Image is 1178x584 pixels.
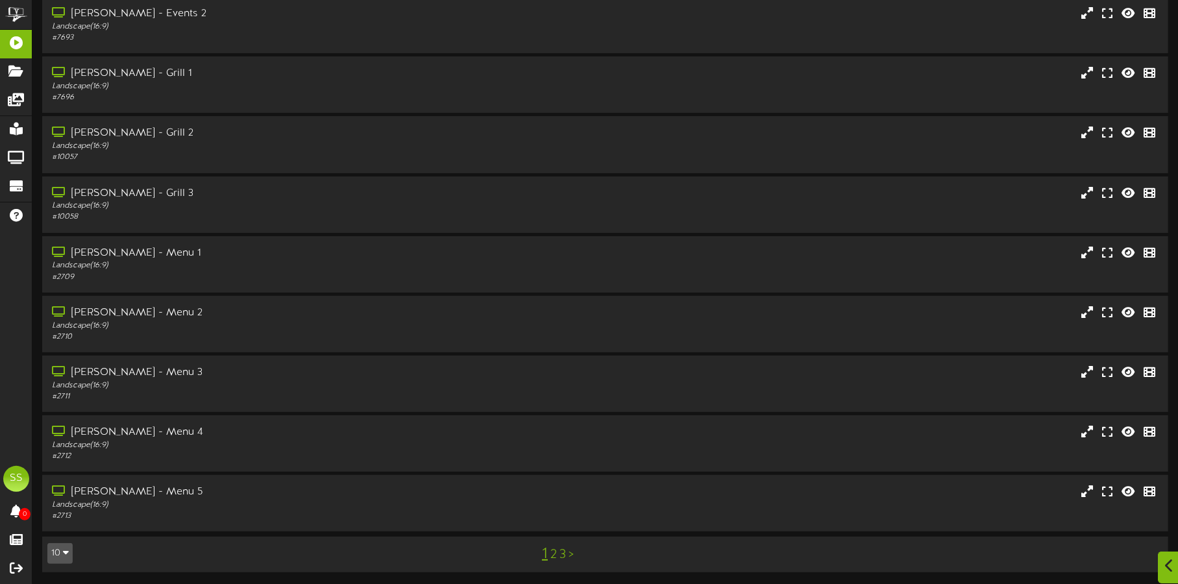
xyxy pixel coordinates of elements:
[3,466,29,492] div: SS
[52,332,502,343] div: # 2710
[52,126,502,141] div: [PERSON_NAME] - Grill 2
[52,306,502,321] div: [PERSON_NAME] - Menu 2
[550,548,557,562] a: 2
[52,485,502,500] div: [PERSON_NAME] - Menu 5
[52,246,502,261] div: [PERSON_NAME] - Menu 1
[52,365,502,380] div: [PERSON_NAME] - Menu 3
[52,32,502,43] div: # 7693
[52,201,502,212] div: Landscape ( 16:9 )
[52,440,502,451] div: Landscape ( 16:9 )
[52,511,502,522] div: # 2713
[52,186,502,201] div: [PERSON_NAME] - Grill 3
[52,391,502,402] div: # 2711
[542,546,548,563] a: 1
[52,500,502,511] div: Landscape ( 16:9 )
[52,451,502,462] div: # 2712
[52,212,502,223] div: # 10058
[52,260,502,271] div: Landscape ( 16:9 )
[52,81,502,92] div: Landscape ( 16:9 )
[52,152,502,163] div: # 10057
[52,21,502,32] div: Landscape ( 16:9 )
[52,321,502,332] div: Landscape ( 16:9 )
[569,548,574,562] a: >
[52,66,502,81] div: [PERSON_NAME] - Grill 1
[52,92,502,103] div: # 7696
[559,548,566,562] a: 3
[52,6,502,21] div: [PERSON_NAME] - Events 2
[19,508,31,520] span: 0
[52,272,502,283] div: # 2709
[52,425,502,440] div: [PERSON_NAME] - Menu 4
[52,141,502,152] div: Landscape ( 16:9 )
[47,543,73,564] button: 10
[52,380,502,391] div: Landscape ( 16:9 )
